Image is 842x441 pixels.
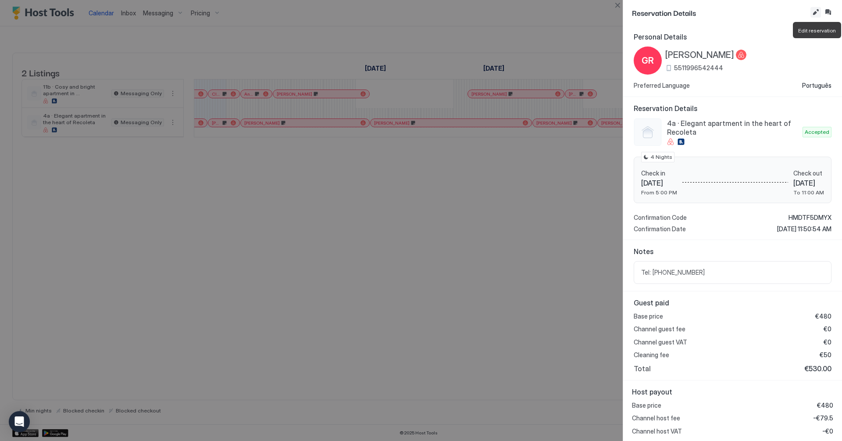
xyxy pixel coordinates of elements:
span: [PERSON_NAME] [665,50,734,61]
span: Confirmation Code [634,214,687,222]
span: Confirmation Date [634,225,686,233]
span: Channel host fee [632,414,680,422]
button: Edit reservation [810,7,821,18]
span: [DATE] [793,179,824,187]
span: Personal Details [634,32,831,41]
span: Check out [793,169,824,177]
span: €50 [820,351,831,359]
span: Edit reservation [798,27,836,34]
span: Check in [641,169,677,177]
span: Channel guest VAT [634,338,687,346]
span: To 11:00 AM [793,189,824,196]
span: Reservation Details [632,7,809,18]
span: Base price [634,312,663,320]
span: -€79.5 [813,414,833,422]
span: From 5:00 PM [641,189,677,196]
span: GR [642,54,654,67]
div: Open Intercom Messenger [9,411,30,432]
span: -€0 [822,427,833,435]
span: 4 Nights [650,153,672,161]
span: Host payout [632,387,833,396]
span: Total [634,364,651,373]
span: Guest paid [634,298,831,307]
span: [DATE] [641,179,677,187]
span: Channel host VAT [632,427,682,435]
span: HMDTF5DMYX [788,214,831,222]
span: Português [802,82,831,90]
span: 4a · Elegant apartment in the heart of Recoleta [667,119,799,136]
span: Preferred Language [634,82,690,90]
span: €530.00 [804,364,831,373]
span: Base price [632,402,661,409]
span: Accepted [805,128,829,136]
span: €480 [815,312,831,320]
span: €480 [817,402,833,409]
span: Reservation Details [634,104,831,113]
span: €0 [824,325,831,333]
span: 5511996542444 [674,64,723,72]
button: Inbox [823,7,833,18]
span: Tel: [PHONE_NUMBER] [641,269,824,276]
span: Channel guest fee [634,325,685,333]
span: Notes [634,247,831,256]
span: [DATE] 11:50:54 AM [777,225,831,233]
span: Cleaning fee [634,351,669,359]
span: €0 [824,338,831,346]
